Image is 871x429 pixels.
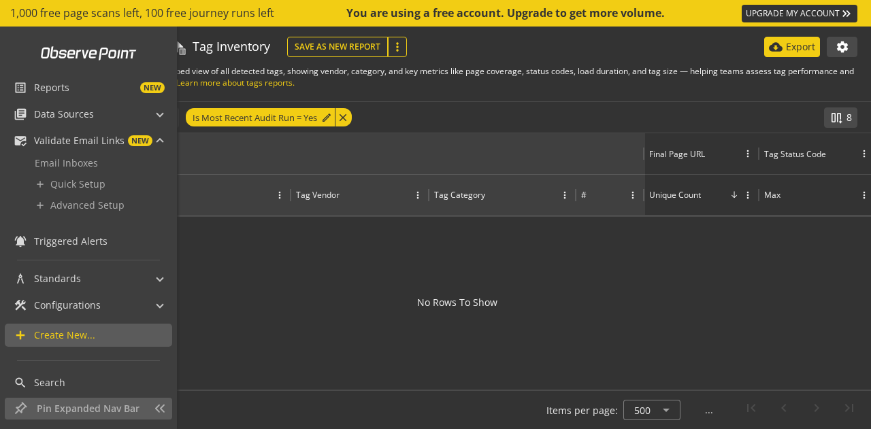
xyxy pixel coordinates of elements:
[833,394,866,426] button: Last page
[5,76,171,99] a: ReportsNEW
[836,40,849,54] mat-icon: settings
[35,200,46,211] mat-icon: add
[742,5,857,22] a: UPGRADE MY ACCOUNT
[193,38,270,56] div: Tag Inventory
[5,129,171,152] mat-expansion-panel-header: Validate Email LinksNEW
[193,108,317,126] span: Is Most Recent Audit Run = Yes
[14,235,27,248] mat-icon: notifications_active
[178,48,186,56] mat-icon: list_alt
[50,199,125,211] span: Advanced Setup
[5,267,171,290] mat-expansion-panel-header: Standards
[50,177,105,190] span: Quick Setup
[34,81,69,95] span: Reports
[10,5,274,21] span: 1,000 free page scans left, 100 free journey runs left
[769,40,783,54] mat-icon: cloud_download
[14,272,27,286] mat-icon: architecture
[391,40,404,54] mat-icon: more_vert
[183,105,355,129] mat-chip-listbox: Currently applied filters
[37,402,146,415] span: Pin Expanded Nav Bar
[34,107,94,121] span: Data Sources
[5,294,171,317] mat-expansion-panel-header: Configurations
[128,135,152,146] span: NEW
[14,298,27,312] mat-icon: construction
[35,179,46,190] mat-icon: add
[14,376,27,390] mat-icon: search
[764,37,820,57] button: Export
[768,394,800,426] button: Previous page
[14,107,27,121] mat-icon: library_books
[34,134,125,148] span: Validate Email Links
[346,5,666,21] div: You are using a free account. Upgrade to get more volume.
[5,103,171,126] mat-expansion-panel-header: Data Sources
[176,77,295,88] a: Learn more about tags reports.
[14,81,27,95] mat-icon: list_alt
[14,328,27,342] mat-icon: add
[34,235,108,248] span: Triggered Alerts
[5,371,171,394] a: Search
[34,376,65,390] span: Search
[764,189,780,201] div: Max
[5,152,171,226] div: Validate Email LinksNEW
[764,148,826,160] div: Tag Status Code
[5,230,171,253] a: Triggered Alerts
[735,394,768,426] button: First page
[287,37,388,57] button: Save As New Report
[847,111,852,124] span: 8
[840,7,853,20] mat-icon: keyboard_double_arrow_right
[140,82,165,93] span: NEW
[649,189,701,201] div: Unique Count
[546,404,618,417] div: Items per page:
[649,148,705,160] div: Final Page URL
[581,189,587,201] div: #
[73,65,857,88] p: Tag Inventory offers a grouped view of all detected tags, showing vendor, category, and key metri...
[34,272,81,286] span: Standards
[786,40,815,54] p: Export
[705,403,713,417] div: ...
[296,189,340,201] div: Tag Vendor
[34,328,95,342] span: Create New...
[321,112,332,123] mat-icon: edit
[434,189,485,201] div: Tag Category
[829,111,843,124] mat-icon: splitscreen_vertical_add
[14,134,27,148] mat-icon: mark_email_read
[800,394,833,426] button: Next page
[824,107,857,128] button: 8
[34,298,101,312] span: Configurations
[35,156,98,169] span: Email Inboxes
[5,324,172,347] a: Create New...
